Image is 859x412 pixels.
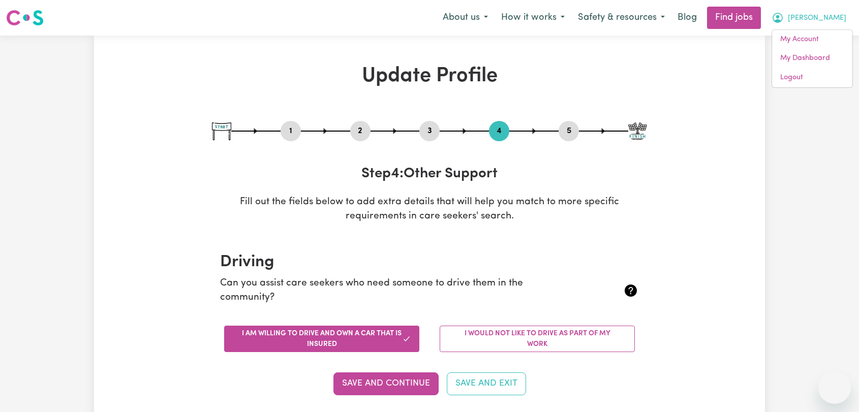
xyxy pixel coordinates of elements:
[707,7,761,29] a: Find jobs
[671,7,703,29] a: Blog
[212,195,647,225] p: Fill out the fields below to add extra details that will help you match to more specific requirem...
[333,372,439,395] button: Save and Continue
[765,7,853,28] button: My Account
[571,7,671,28] button: Safety & resources
[772,29,853,88] div: My Account
[6,9,44,27] img: Careseekers logo
[772,49,852,68] a: My Dashboard
[772,68,852,87] a: Logout
[495,7,571,28] button: How it works
[818,371,851,404] iframe: Button to launch messaging window
[281,124,301,138] button: Go to step 1
[440,326,635,352] button: I would not like to drive as part of my work
[419,124,440,138] button: Go to step 3
[220,276,569,306] p: Can you assist care seekers who need someone to drive them in the community?
[436,7,495,28] button: About us
[212,64,647,88] h1: Update Profile
[772,30,852,49] a: My Account
[788,13,846,24] span: [PERSON_NAME]
[489,124,509,138] button: Go to step 4
[559,124,579,138] button: Go to step 5
[6,6,44,29] a: Careseekers logo
[224,326,419,352] button: I am willing to drive and own a car that is insured
[212,166,647,183] h3: Step 4 : Other Support
[350,124,371,138] button: Go to step 2
[447,372,526,395] button: Save and Exit
[220,252,639,272] h2: Driving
